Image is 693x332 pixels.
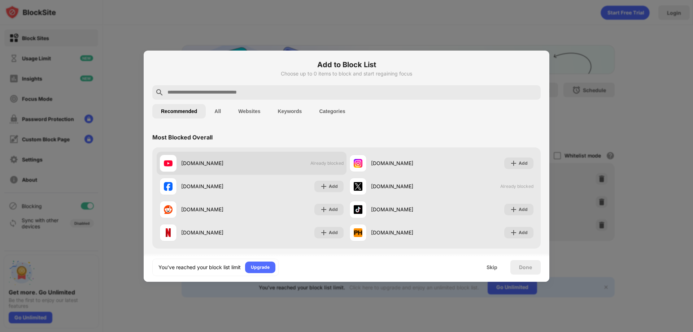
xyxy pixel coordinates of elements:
div: [DOMAIN_NAME] [181,182,252,190]
img: favicons [354,159,362,168]
div: Add [329,229,338,236]
div: Add [329,183,338,190]
div: Done [519,264,532,270]
div: Add [519,206,528,213]
div: [DOMAIN_NAME] [371,182,441,190]
div: [DOMAIN_NAME] [181,206,252,213]
div: [DOMAIN_NAME] [371,229,441,236]
div: [DOMAIN_NAME] [181,159,252,167]
img: favicons [354,205,362,214]
div: [DOMAIN_NAME] [371,159,441,167]
img: favicons [164,159,173,168]
div: Upgrade [251,264,270,271]
button: Recommended [152,104,206,118]
img: favicons [164,228,173,237]
span: Already blocked [500,184,533,189]
div: Skip [487,264,497,270]
div: Add [519,229,528,236]
div: [DOMAIN_NAME] [181,229,252,236]
img: favicons [354,228,362,237]
img: favicons [354,182,362,191]
div: Add [519,160,528,167]
div: You’ve reached your block list limit [158,264,241,271]
div: Choose up to 0 items to block and start regaining focus [152,71,541,77]
div: [DOMAIN_NAME] [371,206,441,213]
h6: Add to Block List [152,59,541,70]
div: Most Blocked Overall [152,134,213,141]
img: favicons [164,182,173,191]
img: search.svg [155,88,164,97]
button: All [206,104,230,118]
button: Keywords [269,104,310,118]
button: Websites [230,104,269,118]
span: Already blocked [310,160,344,166]
img: favicons [164,205,173,214]
div: Add [329,206,338,213]
button: Categories [310,104,354,118]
